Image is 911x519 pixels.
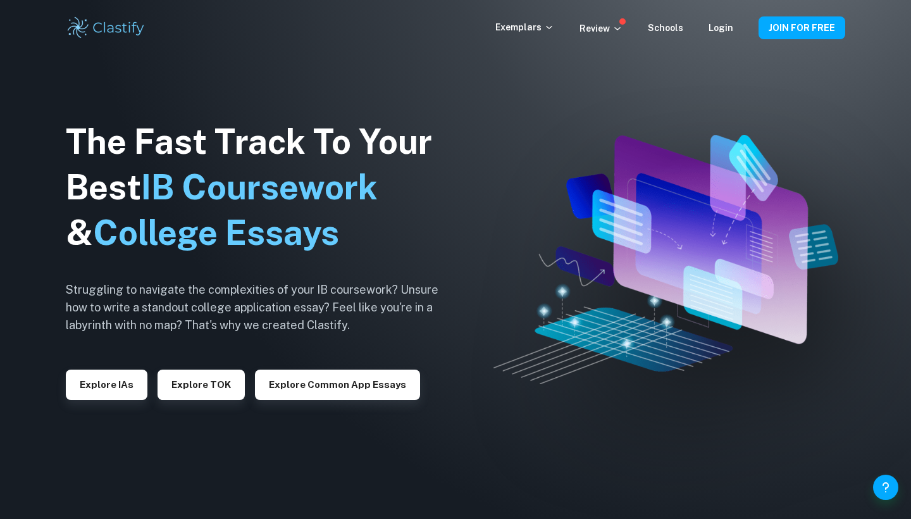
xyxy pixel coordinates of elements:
button: Help and Feedback [873,475,898,500]
img: Clastify hero [493,135,838,384]
a: Schools [648,23,683,33]
img: Clastify logo [66,15,146,41]
p: Exemplars [495,20,554,34]
h1: The Fast Track To Your Best & [66,119,458,256]
span: College Essays [93,213,339,253]
span: IB Coursework [141,167,378,207]
button: JOIN FOR FREE [759,16,845,39]
button: Explore TOK [158,370,245,400]
a: Login [709,23,733,33]
a: Explore IAs [66,378,147,390]
p: Review [579,22,623,35]
button: Explore IAs [66,370,147,400]
a: Explore TOK [158,378,245,390]
a: Explore Common App essays [255,378,420,390]
button: Explore Common App essays [255,370,420,400]
h6: Struggling to navigate the complexities of your IB coursework? Unsure how to write a standout col... [66,281,458,334]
